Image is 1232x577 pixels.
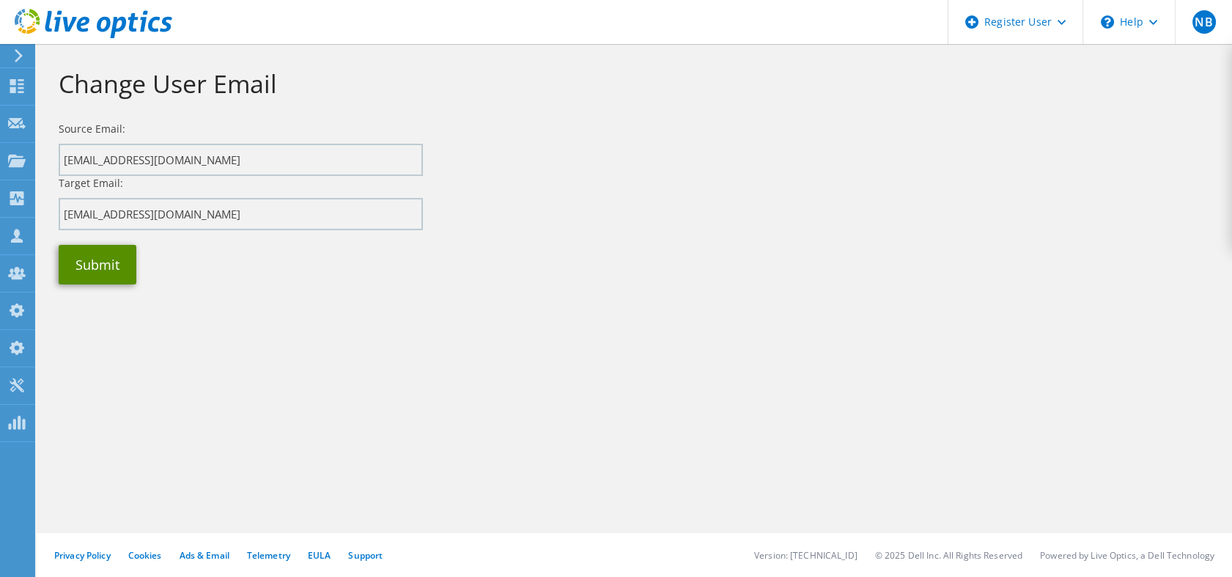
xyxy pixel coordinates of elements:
[59,245,136,284] button: Submit
[59,122,125,136] label: Source Email:
[59,176,123,191] label: Target Email:
[754,549,857,562] li: Version: [TECHNICAL_ID]
[128,549,162,562] a: Cookies
[875,549,1022,562] li: © 2025 Dell Inc. All Rights Reserved
[180,549,229,562] a: Ads & Email
[247,549,290,562] a: Telemetry
[1040,549,1214,562] li: Powered by Live Optics, a Dell Technology
[1192,10,1216,34] span: NB
[308,549,331,562] a: EULA
[59,68,1203,99] h1: Change User Email
[1101,15,1114,29] svg: \n
[54,549,111,562] a: Privacy Policy
[348,549,383,562] a: Support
